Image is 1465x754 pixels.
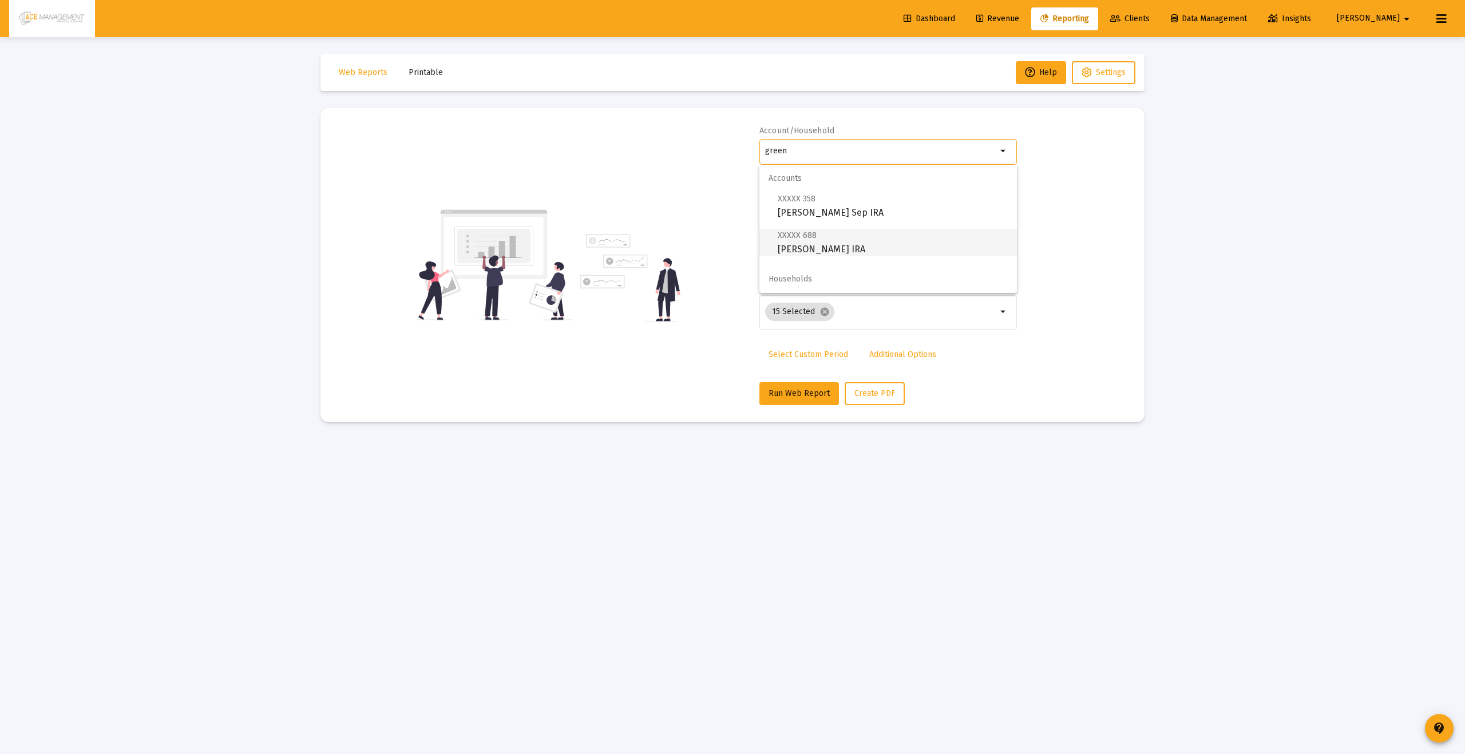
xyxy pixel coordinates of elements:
[1400,7,1413,30] mat-icon: arrow_drop_down
[409,68,443,77] span: Printable
[18,7,86,30] img: Dashboard
[399,61,452,84] button: Printable
[339,68,387,77] span: Web Reports
[765,303,834,321] mat-chip: 15 Selected
[765,146,997,156] input: Search or select an account or household
[819,307,830,317] mat-icon: cancel
[1110,14,1150,23] span: Clients
[869,350,936,359] span: Additional Options
[769,350,848,359] span: Select Custom Period
[997,144,1011,158] mat-icon: arrow_drop_down
[580,234,680,322] img: reporting-alt
[854,388,895,398] span: Create PDF
[1268,14,1311,23] span: Insights
[778,194,815,204] span: XXXXX 358
[759,126,835,136] label: Account/Household
[759,382,839,405] button: Run Web Report
[1072,61,1135,84] button: Settings
[1025,68,1057,77] span: Help
[967,7,1028,30] a: Revenue
[1040,14,1089,23] span: Reporting
[769,388,830,398] span: Run Web Report
[1171,14,1247,23] span: Data Management
[330,61,397,84] button: Web Reports
[765,300,997,323] mat-chip-list: Selection
[1259,7,1320,30] a: Insights
[845,382,905,405] button: Create PDF
[416,208,573,322] img: reporting
[1096,68,1126,77] span: Settings
[778,231,817,240] span: XXXXX 688
[778,228,1008,256] span: [PERSON_NAME] IRA
[904,14,955,23] span: Dashboard
[778,192,1008,220] span: [PERSON_NAME] Sep IRA
[1323,7,1427,30] button: [PERSON_NAME]
[997,305,1011,319] mat-icon: arrow_drop_down
[894,7,964,30] a: Dashboard
[759,265,1017,293] span: Households
[1337,14,1400,23] span: [PERSON_NAME]
[1162,7,1256,30] a: Data Management
[1101,7,1159,30] a: Clients
[1016,61,1066,84] button: Help
[759,165,1017,192] span: Accounts
[1031,7,1098,30] a: Reporting
[1432,721,1446,735] mat-icon: contact_support
[976,14,1019,23] span: Revenue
